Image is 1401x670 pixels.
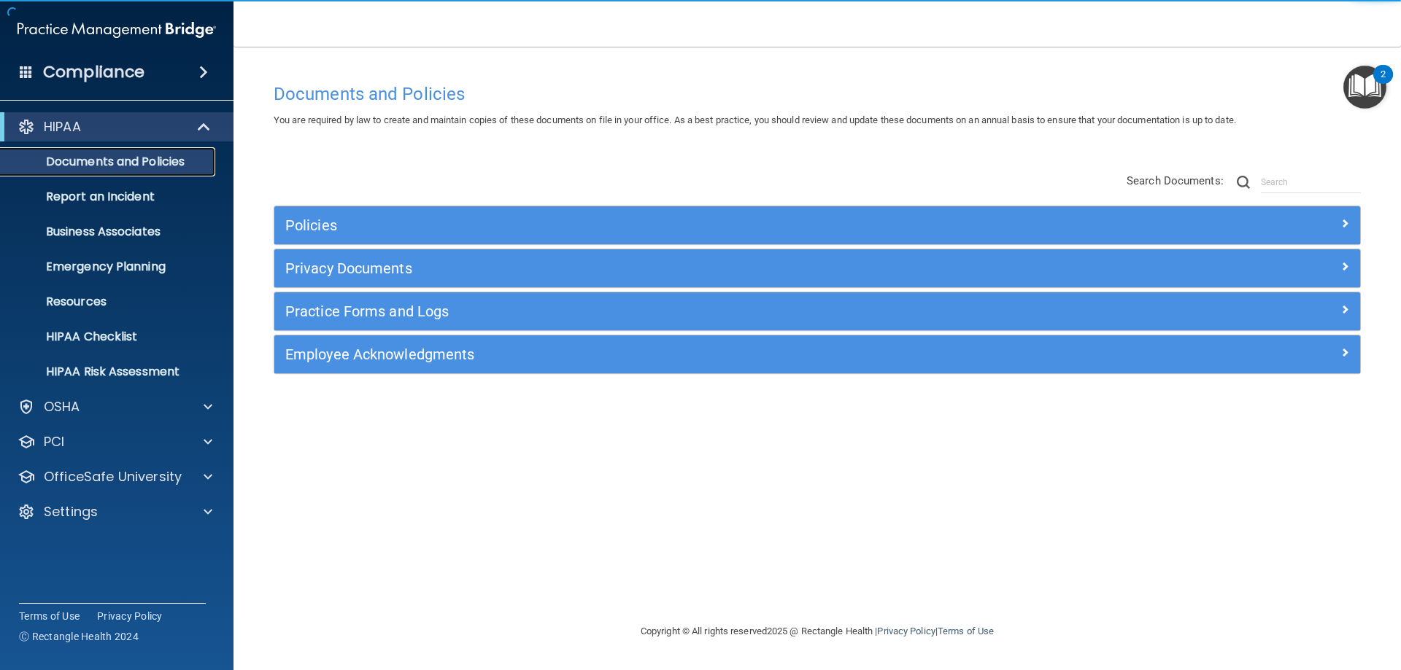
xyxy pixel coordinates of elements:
p: HIPAA [44,118,81,136]
a: Privacy Policy [97,609,163,623]
h4: Documents and Policies [274,85,1361,104]
img: PMB logo [18,15,216,44]
a: Privacy Documents [285,257,1349,280]
a: PCI [18,433,212,451]
span: Ⓒ Rectangle Health 2024 [19,629,139,644]
span: You are required by law to create and maintain copies of these documents on file in your office. ... [274,114,1236,125]
h5: Policies [285,217,1078,233]
a: Policies [285,214,1349,237]
h5: Employee Acknowledgments [285,346,1078,362]
a: Terms of Use [938,626,994,636]
a: Employee Acknowledgments [285,343,1349,366]
iframe: Drift Widget Chat Controller [1149,566,1383,625]
img: ic-search.3b580494.png [1237,176,1250,189]
p: OSHA [44,398,80,416]
p: Documents and Policies [9,155,209,169]
h4: Compliance [43,62,144,82]
p: PCI [44,433,64,451]
p: OfficeSafe University [44,468,182,486]
h5: Practice Forms and Logs [285,303,1078,319]
button: Open Resource Center, 2 new notifications [1343,66,1386,109]
p: Settings [44,503,98,521]
p: HIPAA Risk Assessment [9,365,209,379]
a: HIPAA [18,118,212,136]
p: Resources [9,295,209,309]
a: Practice Forms and Logs [285,300,1349,323]
a: Privacy Policy [877,626,935,636]
a: Terms of Use [19,609,80,623]
div: Copyright © All rights reserved 2025 @ Rectangle Health | | [551,608,1084,655]
p: HIPAA Checklist [9,330,209,344]
p: Business Associates [9,225,209,239]
a: OfficeSafe University [18,468,212,486]
a: Settings [18,503,212,521]
h5: Privacy Documents [285,260,1078,276]
p: Emergency Planning [9,260,209,274]
p: Report an Incident [9,190,209,204]
a: OSHA [18,398,212,416]
span: Search Documents: [1127,174,1224,187]
input: Search [1261,171,1361,193]
div: 2 [1381,74,1386,93]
